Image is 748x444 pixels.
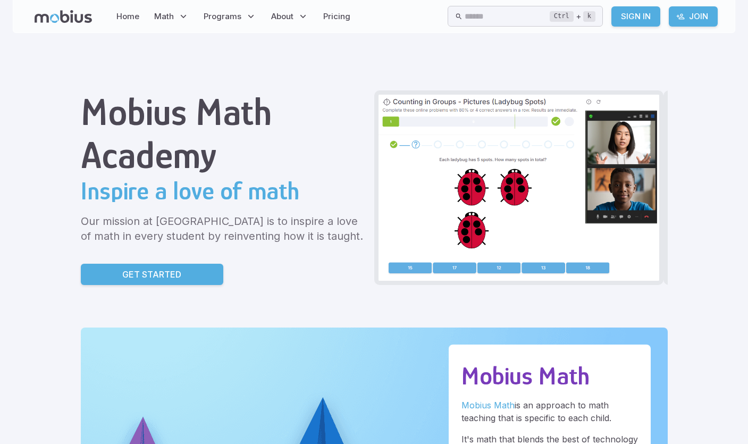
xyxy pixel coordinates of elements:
[669,6,718,27] a: Join
[550,10,595,23] div: +
[611,6,660,27] a: Sign In
[461,362,638,390] h2: Mobius Math
[154,11,174,22] span: Math
[583,11,595,22] kbd: k
[122,268,181,281] p: Get Started
[81,264,223,285] a: Get Started
[461,400,515,411] a: Mobius Math
[204,11,241,22] span: Programs
[320,4,354,29] a: Pricing
[81,90,366,177] h1: Mobius Math Academy
[81,214,366,244] p: Our mission at [GEOGRAPHIC_DATA] is to inspire a love of math in every student by reinventing how...
[81,177,366,205] h2: Inspire a love of math
[271,11,293,22] span: About
[550,11,574,22] kbd: Ctrl
[113,4,142,29] a: Home
[379,95,659,281] img: Grade 2 Class
[461,399,638,424] p: is an approach to math teaching that is specific to each child.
